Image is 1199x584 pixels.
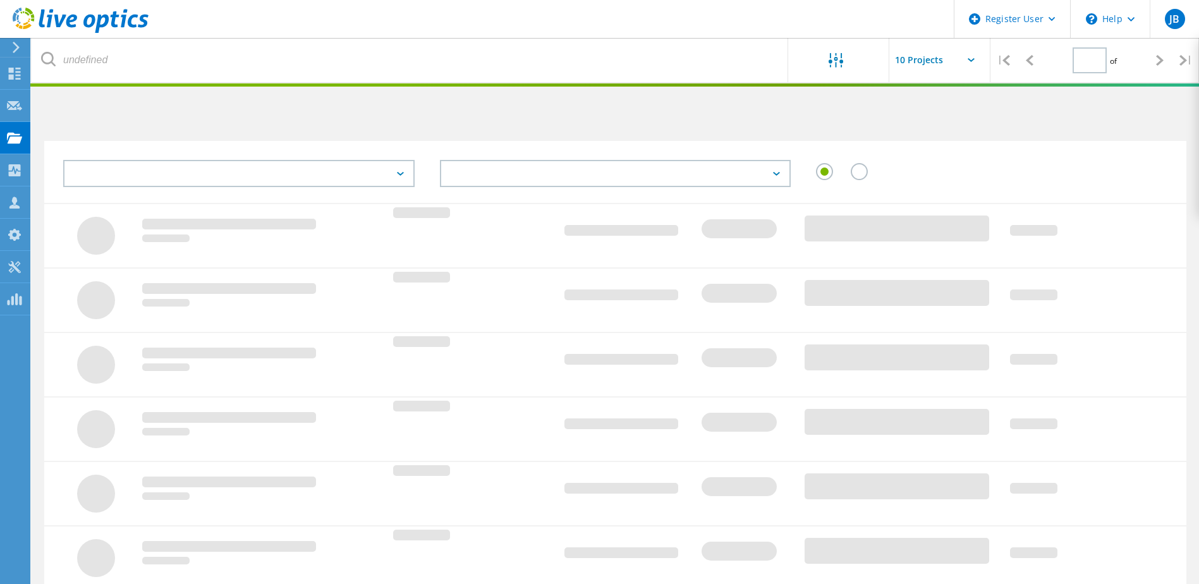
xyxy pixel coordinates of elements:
[1110,56,1117,66] span: of
[1169,14,1179,24] span: JB
[13,27,149,35] a: Live Optics Dashboard
[32,38,789,82] input: undefined
[1173,38,1199,83] div: |
[1086,13,1097,25] svg: \n
[990,38,1016,83] div: |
